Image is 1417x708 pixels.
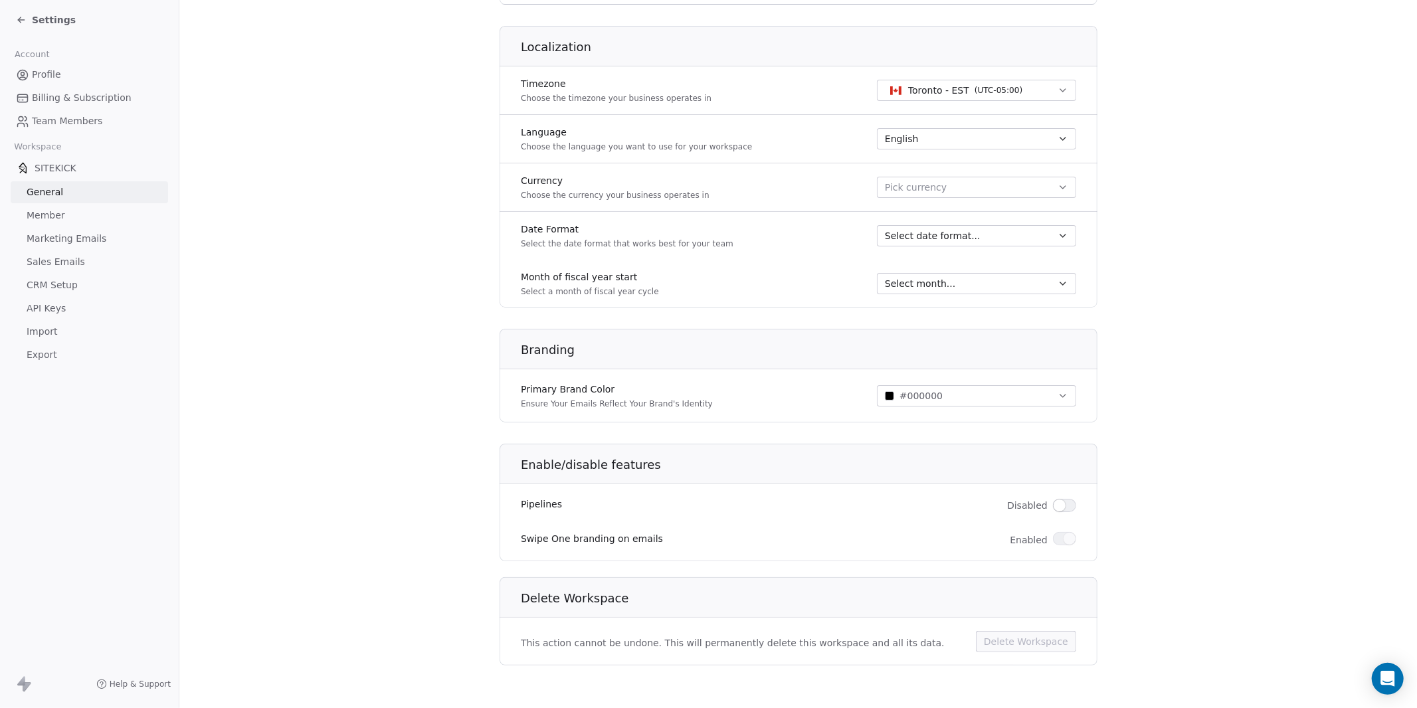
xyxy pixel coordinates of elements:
[521,497,562,511] label: Pipelines
[877,177,1076,198] button: Pick currency
[521,190,709,201] p: Choose the currency your business operates in
[521,93,711,104] p: Choose the timezone your business operates in
[11,87,168,109] a: Billing & Subscription
[9,44,55,64] span: Account
[32,68,61,82] span: Profile
[885,132,919,145] span: English
[27,255,85,269] span: Sales Emails
[877,80,1076,101] button: Toronto - EST(UTC-05:00)
[27,232,106,246] span: Marketing Emails
[27,348,57,362] span: Export
[885,277,955,290] span: Select month...
[521,141,752,152] p: Choose the language you want to use for your workspace
[11,110,168,132] a: Team Members
[885,229,981,242] span: Select date format...
[11,321,168,343] a: Import
[521,174,709,187] label: Currency
[521,126,752,139] label: Language
[27,209,65,222] span: Member
[96,679,171,689] a: Help & Support
[521,383,713,396] label: Primary Brand Color
[899,389,943,403] span: #000000
[885,181,947,195] span: Pick currency
[521,532,663,545] label: Swipe One branding on emails
[521,222,733,236] label: Date Format
[32,114,102,128] span: Team Members
[11,205,168,226] a: Member
[11,274,168,296] a: CRM Setup
[27,302,66,315] span: API Keys
[521,636,945,650] span: This action cannot be undone. This will permanently delete this workspace and all its data.
[521,590,1098,606] h1: Delete Workspace
[11,228,168,250] a: Marketing Emails
[27,325,57,339] span: Import
[110,679,171,689] span: Help & Support
[521,398,713,409] p: Ensure Your Emails Reflect Your Brand's Identity
[521,39,1098,55] h1: Localization
[1007,499,1048,512] span: Disabled
[16,161,29,175] img: SCELTA%20ICON%20for%20Welcome%20Screen%20(1).png
[11,298,168,319] a: API Keys
[976,631,1076,652] button: Delete Workspace
[32,91,132,105] span: Billing & Subscription
[908,84,969,97] span: Toronto - EST
[521,286,659,297] p: Select a month of fiscal year cycle
[1010,533,1048,547] span: Enabled
[27,278,78,292] span: CRM Setup
[877,385,1076,406] button: #000000
[11,344,168,366] a: Export
[35,161,76,175] span: SITEKICK
[974,84,1022,96] span: ( UTC-05:00 )
[521,270,659,284] label: Month of fiscal year start
[9,137,67,157] span: Workspace
[32,13,76,27] span: Settings
[521,457,1098,473] h1: Enable/disable features
[11,251,168,273] a: Sales Emails
[521,77,711,90] label: Timezone
[1372,663,1404,695] div: Open Intercom Messenger
[521,342,1098,358] h1: Branding
[11,64,168,86] a: Profile
[521,238,733,249] p: Select the date format that works best for your team
[16,13,76,27] a: Settings
[11,181,168,203] a: General
[27,185,63,199] span: General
